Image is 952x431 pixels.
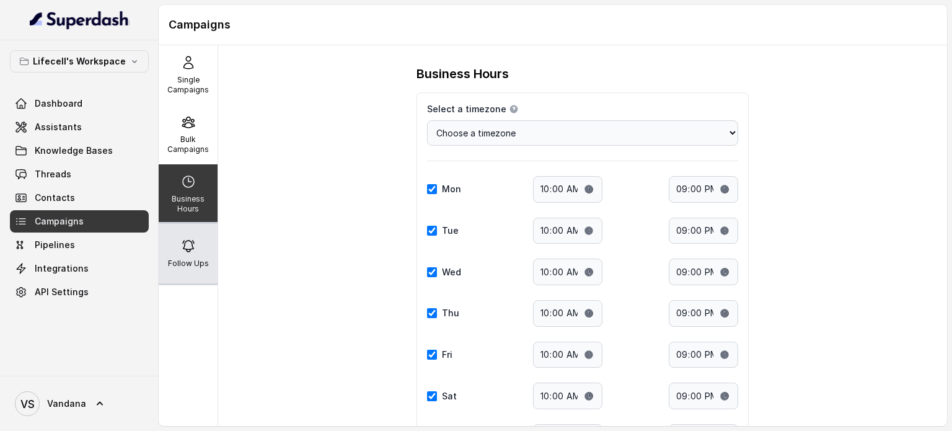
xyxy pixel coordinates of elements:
a: Dashboard [10,92,149,115]
label: Fri [442,349,452,361]
h1: Campaigns [169,15,937,35]
a: Vandana [10,386,149,421]
a: API Settings [10,281,149,303]
a: Campaigns [10,210,149,233]
a: Integrations [10,257,149,280]
text: VS [20,398,35,411]
a: Pipelines [10,234,149,256]
a: Assistants [10,116,149,138]
label: Mon [442,183,461,195]
p: Business Hours [164,194,213,214]
label: Wed [442,266,461,278]
span: Threads [35,168,71,180]
button: Lifecell's Workspace [10,50,149,73]
span: Pipelines [35,239,75,251]
p: Follow Ups [168,259,209,269]
h3: Business Hours [416,65,509,82]
p: Bulk Campaigns [164,135,213,154]
span: Integrations [35,262,89,275]
img: light.svg [30,10,130,30]
a: Contacts [10,187,149,209]
a: Knowledge Bases [10,140,149,162]
span: Assistants [35,121,82,133]
p: Lifecell's Workspace [33,54,126,69]
label: Thu [442,307,459,319]
span: Vandana [47,398,86,410]
p: Single Campaigns [164,75,213,95]
a: Threads [10,163,149,185]
span: Contacts [35,192,75,204]
button: Select a timezone [509,104,519,114]
span: Dashboard [35,97,82,110]
label: Sat [442,390,457,402]
span: API Settings [35,286,89,298]
span: Select a timezone [427,103,506,115]
span: Campaigns [35,215,84,228]
span: Knowledge Bases [35,144,113,157]
label: Tue [442,224,459,237]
